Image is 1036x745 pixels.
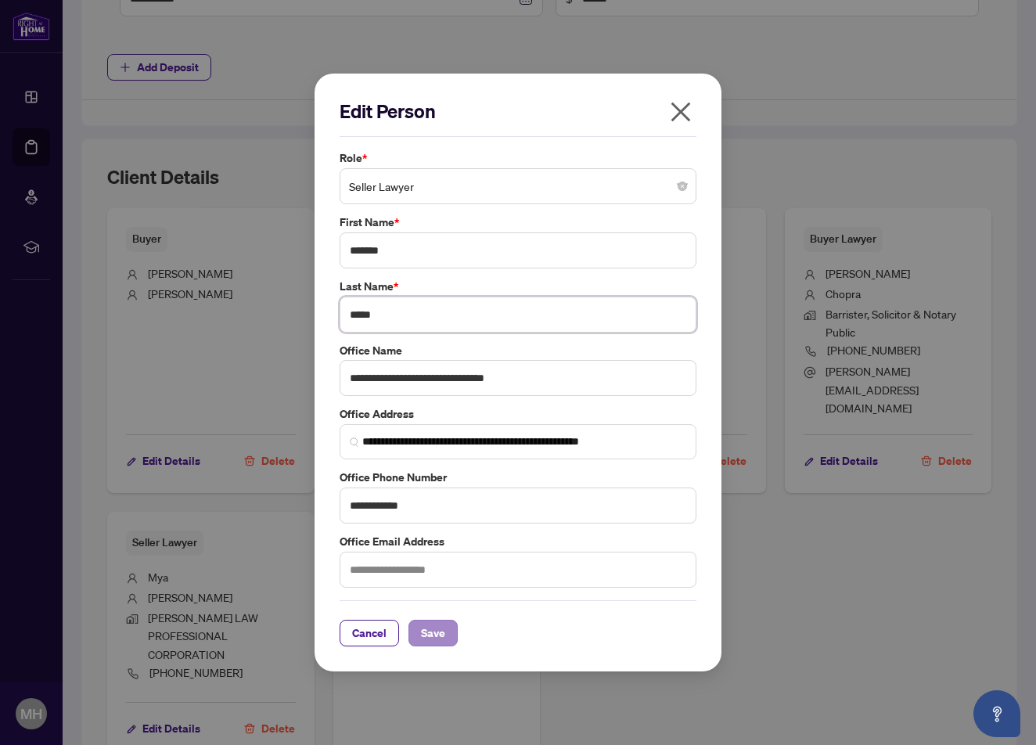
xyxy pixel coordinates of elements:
span: Cancel [352,621,387,646]
span: Seller Lawyer [349,171,687,201]
label: Office Address [340,405,696,423]
button: Save [408,620,458,646]
label: Role [340,149,696,167]
label: Office Phone Number [340,469,696,486]
button: Open asap [973,690,1020,737]
h2: Edit Person [340,99,696,124]
label: Office Email Address [340,533,696,550]
span: close-circle [678,182,687,191]
label: First Name [340,214,696,231]
label: Last Name [340,278,696,295]
span: Save [421,621,445,646]
span: close [668,99,693,124]
img: search_icon [350,437,359,447]
label: Office Name [340,342,696,359]
button: Cancel [340,620,399,646]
